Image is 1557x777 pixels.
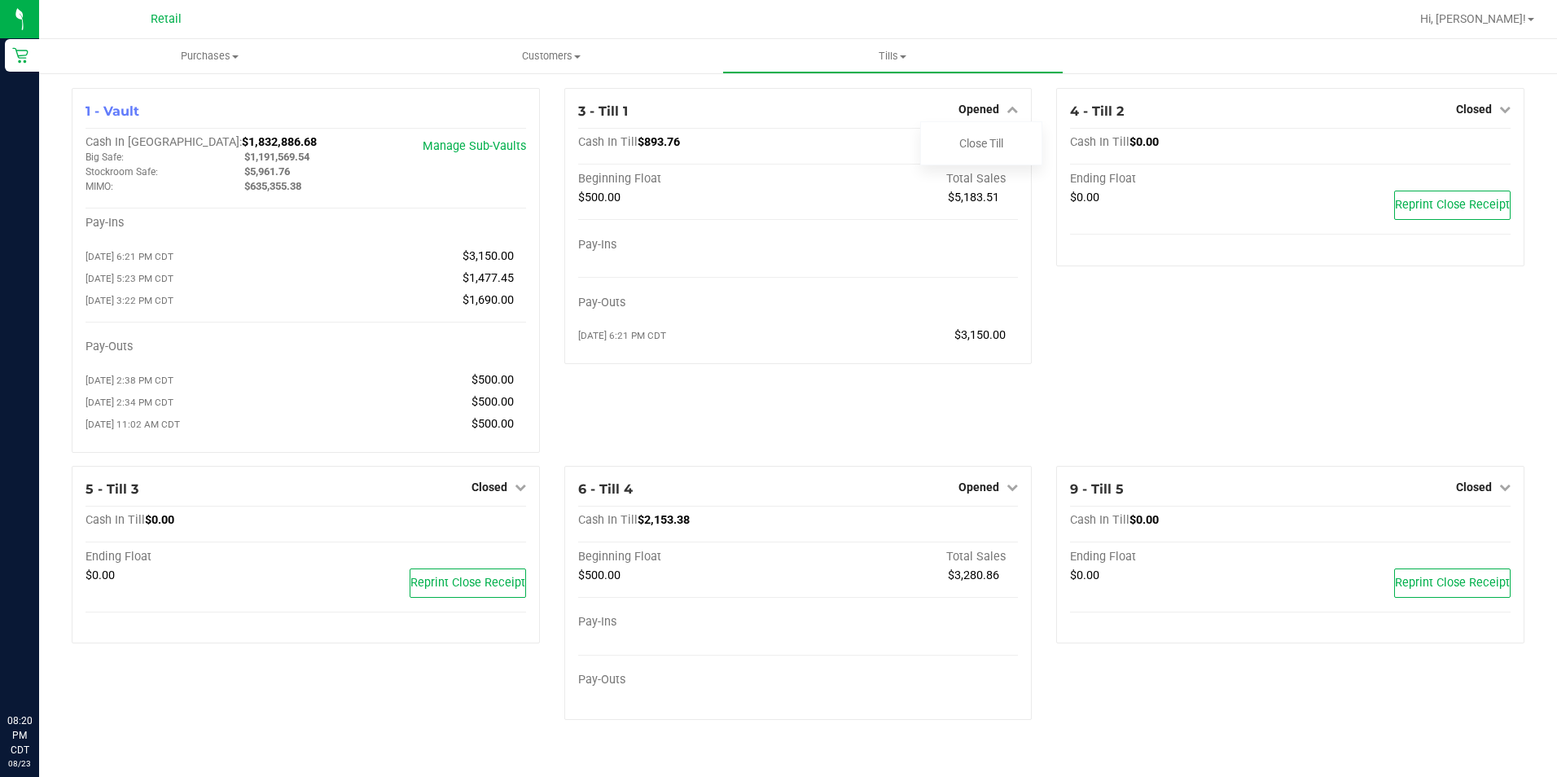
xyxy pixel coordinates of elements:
div: Total Sales [798,172,1018,187]
span: Cash In Till [1070,513,1129,527]
iframe: Resource center [16,647,65,696]
span: Customers [381,49,721,64]
span: [DATE] 6:21 PM CDT [86,251,173,262]
span: Retail [151,12,182,26]
span: $635,355.38 [244,180,301,192]
span: [DATE] 6:21 PM CDT [578,330,666,341]
span: $3,280.86 [948,568,999,582]
span: [DATE] 5:23 PM CDT [86,273,173,284]
span: $1,832,886.68 [242,135,317,149]
div: Pay-Ins [578,238,798,252]
a: Customers [380,39,721,73]
span: $1,690.00 [463,293,514,307]
div: Ending Float [1070,550,1290,564]
span: Reprint Close Receipt [1395,576,1510,590]
span: Reprint Close Receipt [410,576,525,590]
span: 9 - Till 5 [1070,481,1124,497]
a: Tills [722,39,1064,73]
div: Pay-Outs [578,673,798,687]
span: Tills [723,49,1063,64]
span: [DATE] 2:38 PM CDT [86,375,173,386]
span: $893.76 [638,135,680,149]
span: $0.00 [1129,135,1159,149]
span: Purchases [39,49,380,64]
span: 1 - Vault [86,103,139,119]
span: $3,150.00 [463,249,514,263]
div: Pay-Outs [578,296,798,310]
button: Reprint Close Receipt [1394,191,1511,220]
span: MIMO: [86,181,113,192]
span: $5,183.51 [948,191,999,204]
span: 5 - Till 3 [86,481,138,497]
div: Pay-Ins [578,615,798,630]
a: Purchases [39,39,380,73]
span: $1,191,569.54 [244,151,309,163]
div: Ending Float [1070,172,1290,187]
button: Reprint Close Receipt [1394,568,1511,598]
div: Beginning Float [578,172,798,187]
span: Hi, [PERSON_NAME]! [1420,12,1526,25]
span: $500.00 [471,417,514,431]
span: 4 - Till 2 [1070,103,1124,119]
span: [DATE] 3:22 PM CDT [86,295,173,306]
span: [DATE] 11:02 AM CDT [86,419,180,430]
span: $0.00 [1129,513,1159,527]
span: Cash In Till [578,513,638,527]
span: Cash In Till [86,513,145,527]
div: Pay-Ins [86,216,305,230]
span: Closed [1456,481,1492,494]
p: 08:20 PM CDT [7,713,32,757]
span: $0.00 [1070,191,1099,204]
div: Total Sales [798,550,1018,564]
button: Reprint Close Receipt [410,568,526,598]
div: Pay-Outs [86,340,305,354]
span: $500.00 [471,395,514,409]
span: 6 - Till 4 [578,481,633,497]
span: [DATE] 2:34 PM CDT [86,397,173,408]
span: Stockroom Safe: [86,166,158,178]
p: 08/23 [7,757,32,770]
span: $0.00 [145,513,174,527]
span: $5,961.76 [244,165,290,178]
div: Beginning Float [578,550,798,564]
span: 3 - Till 1 [578,103,628,119]
span: $0.00 [86,568,115,582]
a: Close Till [959,137,1003,150]
span: $3,150.00 [954,328,1006,342]
span: $500.00 [578,191,621,204]
span: Cash In [GEOGRAPHIC_DATA]: [86,135,242,149]
span: Opened [958,481,999,494]
inline-svg: Retail [12,47,29,64]
span: Big Safe: [86,151,124,163]
div: Ending Float [86,550,305,564]
span: Reprint Close Receipt [1395,198,1510,212]
span: $500.00 [471,373,514,387]
span: $0.00 [1070,568,1099,582]
span: $500.00 [578,568,621,582]
a: Manage Sub-Vaults [423,139,526,153]
span: Cash In Till [578,135,638,149]
span: $1,477.45 [463,271,514,285]
span: Closed [471,481,507,494]
span: Cash In Till [1070,135,1129,149]
span: Closed [1456,103,1492,116]
span: Opened [958,103,999,116]
span: $2,153.38 [638,513,690,527]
